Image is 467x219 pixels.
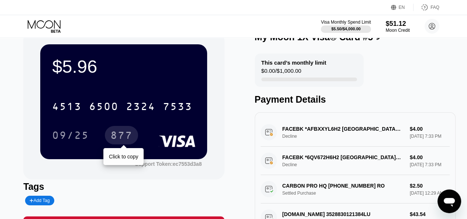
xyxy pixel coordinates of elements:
[135,161,202,167] div: Support Token:ec7553d3a8
[386,28,410,33] div: Moon Credit
[23,181,224,192] div: Tags
[261,68,301,78] div: $0.00 / $1,000.00
[126,102,155,113] div: 2324
[163,102,192,113] div: 7533
[399,5,405,10] div: EN
[47,126,95,144] div: 09/25
[386,20,410,33] div: $51.12Moon Credit
[321,20,371,25] div: Visa Monthly Spend Limit
[386,20,410,28] div: $51.12
[89,102,119,113] div: 6500
[430,5,439,10] div: FAQ
[437,189,461,213] iframe: Button to launch messaging window
[52,56,195,77] div: $5.96
[52,130,89,142] div: 09/25
[135,161,202,167] div: Support Token: ec7553d3a8
[25,196,54,205] div: Add Tag
[391,4,413,11] div: EN
[331,27,361,31] div: $5.50 / $4,000.00
[321,20,371,33] div: Visa Monthly Spend Limit$5.50/$4,000.00
[255,94,456,105] div: Payment Details
[261,59,326,66] div: This card’s monthly limit
[105,126,138,144] div: 877
[48,97,197,116] div: 4513650023247533
[52,102,82,113] div: 4513
[110,130,133,142] div: 877
[413,4,439,11] div: FAQ
[30,198,49,203] div: Add Tag
[109,154,138,160] div: Click to copy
